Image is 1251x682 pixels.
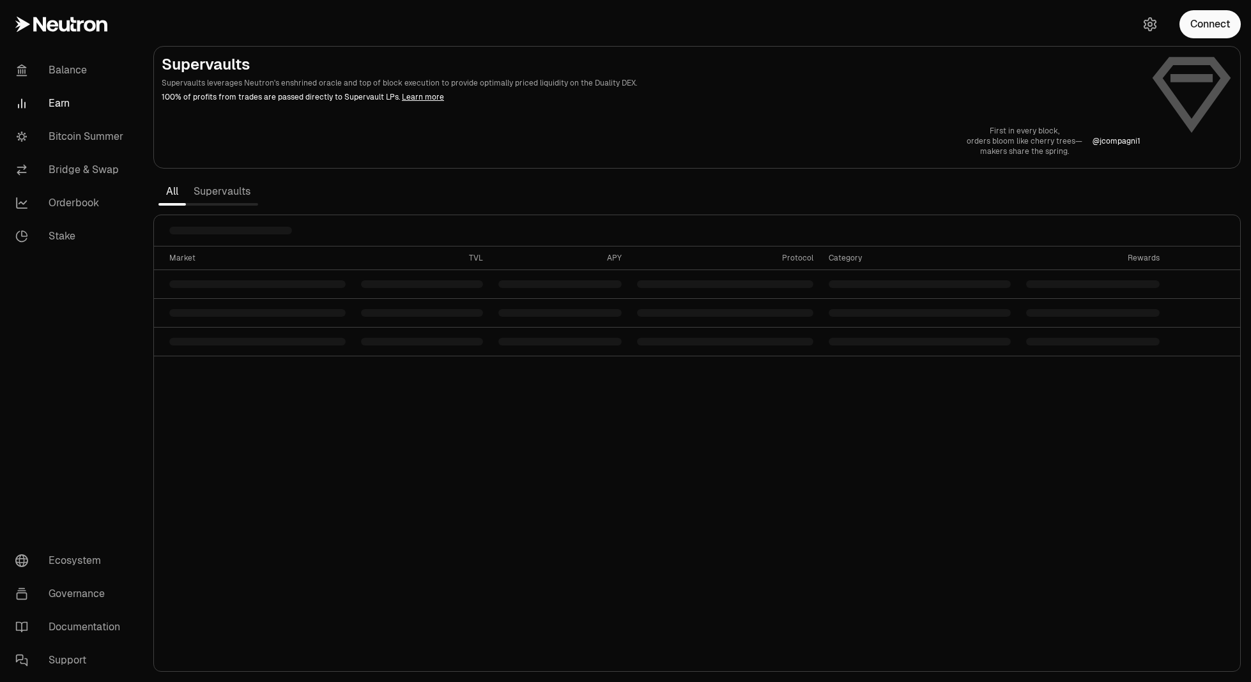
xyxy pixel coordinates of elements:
div: TVL [361,253,482,263]
p: @ jcompagni1 [1093,136,1140,146]
a: All [158,179,186,204]
a: Balance [5,54,138,87]
a: @jcompagni1 [1093,136,1140,146]
a: Stake [5,220,138,253]
a: Learn more [402,92,444,102]
a: Orderbook [5,186,138,220]
p: Supervaults leverages Neutron's enshrined oracle and top of block execution to provide optimally ... [162,77,1140,89]
a: Bridge & Swap [5,153,138,186]
a: Bitcoin Summer [5,120,138,153]
h2: Supervaults [162,54,1140,75]
p: makers share the spring. [967,146,1082,156]
div: Protocol [637,253,813,263]
a: Documentation [5,610,138,644]
p: 100% of profits from trades are passed directly to Supervault LPs. [162,91,1140,103]
div: APY [498,253,622,263]
a: Earn [5,87,138,120]
div: Market [169,253,346,263]
button: Connect [1179,10,1241,38]
div: Category [829,253,1011,263]
p: orders bloom like cherry trees— [967,136,1082,146]
a: Supervaults [186,179,258,204]
a: Governance [5,577,138,610]
div: Rewards [1026,253,1160,263]
a: First in every block,orders bloom like cherry trees—makers share the spring. [967,126,1082,156]
a: Support [5,644,138,677]
a: Ecosystem [5,544,138,577]
p: First in every block, [967,126,1082,136]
